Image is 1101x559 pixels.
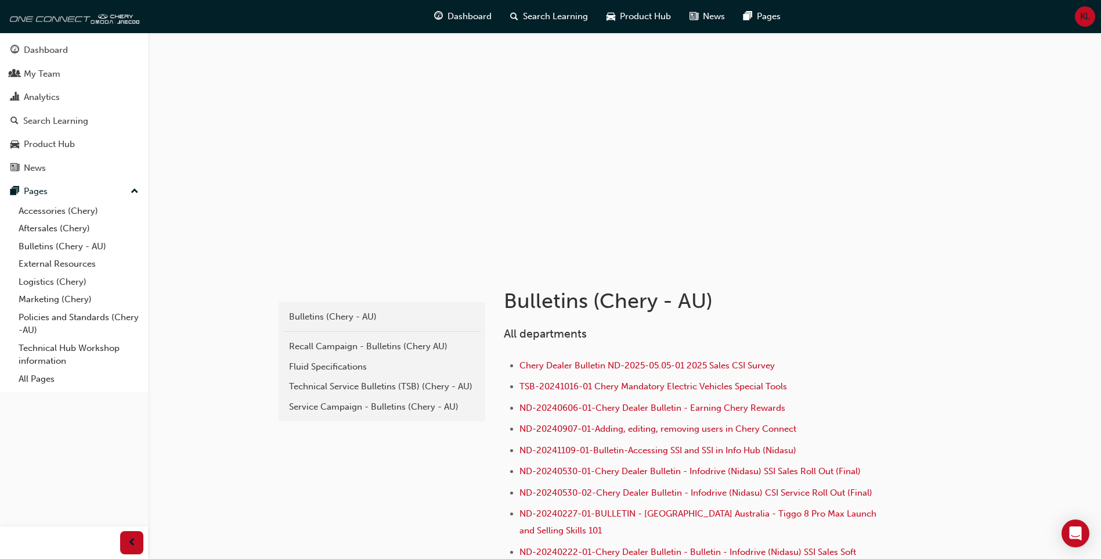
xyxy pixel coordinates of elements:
[14,202,143,220] a: Accessories (Chery)
[447,10,492,23] span: Dashboard
[434,9,443,24] span: guage-icon
[289,400,475,414] div: Service Campaign - Bulletins (Chery - AU)
[519,488,872,498] a: ND-20240530-02-Chery Dealer Bulletin - Infodrive (Nidasu) CSI Service Roll Out (Final)
[289,310,475,324] div: Bulletins (Chery - AU)
[519,445,796,456] a: ND-20241109-01-Bulletin-Accessing SSI and SSI in Info Hub (Nidasu)
[14,238,143,256] a: Bulletins (Chery - AU)
[10,92,19,103] span: chart-icon
[10,187,19,197] span: pages-icon
[24,162,46,175] div: News
[10,163,19,174] span: news-icon
[5,181,143,202] button: Pages
[10,116,19,127] span: search-icon
[607,9,615,24] span: car-icon
[128,536,136,550] span: prev-icon
[504,288,885,314] h1: Bulletins (Chery - AU)
[703,10,725,23] span: News
[680,5,734,28] a: news-iconNews
[14,291,143,309] a: Marketing (Chery)
[1062,519,1089,547] div: Open Intercom Messenger
[757,10,781,23] span: Pages
[283,307,481,327] a: Bulletins (Chery - AU)
[523,10,588,23] span: Search Learning
[24,185,48,198] div: Pages
[519,381,787,392] a: TSB-20241016-01 Chery Mandatory Electric Vehicles Special Tools
[5,157,143,179] a: News
[24,91,60,104] div: Analytics
[510,9,518,24] span: search-icon
[5,37,143,181] button: DashboardMy TeamAnalyticsSearch LearningProduct HubNews
[425,5,501,28] a: guage-iconDashboard
[5,87,143,108] a: Analytics
[289,340,475,353] div: Recall Campaign - Bulletins (Chery AU)
[10,139,19,150] span: car-icon
[289,380,475,393] div: Technical Service Bulletins (TSB) (Chery - AU)
[5,110,143,132] a: Search Learning
[24,138,75,151] div: Product Hub
[10,45,19,56] span: guage-icon
[283,377,481,397] a: Technical Service Bulletins (TSB) (Chery - AU)
[519,424,796,434] a: ND-20240907-01-Adding, editing, removing users in Chery Connect
[501,5,597,28] a: search-iconSearch Learning
[14,339,143,370] a: Technical Hub Workshop information
[14,220,143,238] a: Aftersales (Chery)
[504,327,587,341] span: All departments
[597,5,680,28] a: car-iconProduct Hub
[131,184,139,199] span: up-icon
[519,466,861,476] a: ND-20240530-01-Chery Dealer Bulletin - Infodrive (Nidasu) SSI Sales Roll Out (Final)
[1080,10,1090,23] span: KL
[283,357,481,377] a: Fluid Specifications
[690,9,698,24] span: news-icon
[734,5,790,28] a: pages-iconPages
[24,67,60,81] div: My Team
[620,10,671,23] span: Product Hub
[6,5,139,28] img: oneconnect
[283,397,481,417] a: Service Campaign - Bulletins (Chery - AU)
[14,273,143,291] a: Logistics (Chery)
[5,134,143,155] a: Product Hub
[289,360,475,374] div: Fluid Specifications
[519,508,879,536] a: ND-20240227-01-BULLETIN - [GEOGRAPHIC_DATA] Australia - Tiggo 8 Pro Max Launch and Selling Skills...
[14,255,143,273] a: External Resources
[10,69,19,80] span: people-icon
[5,63,143,85] a: My Team
[23,114,88,128] div: Search Learning
[1075,6,1095,27] button: KL
[5,40,143,61] a: Dashboard
[24,44,68,57] div: Dashboard
[283,336,481,357] a: Recall Campaign - Bulletins (Chery AU)
[743,9,752,24] span: pages-icon
[14,309,143,339] a: Policies and Standards (Chery -AU)
[14,370,143,388] a: All Pages
[519,403,785,413] a: ND-20240606-01-Chery Dealer Bulletin - Earning Chery Rewards
[519,360,775,371] a: Chery Dealer Bulletin ND-2025-05.05-01 2025 Sales CSI Survey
